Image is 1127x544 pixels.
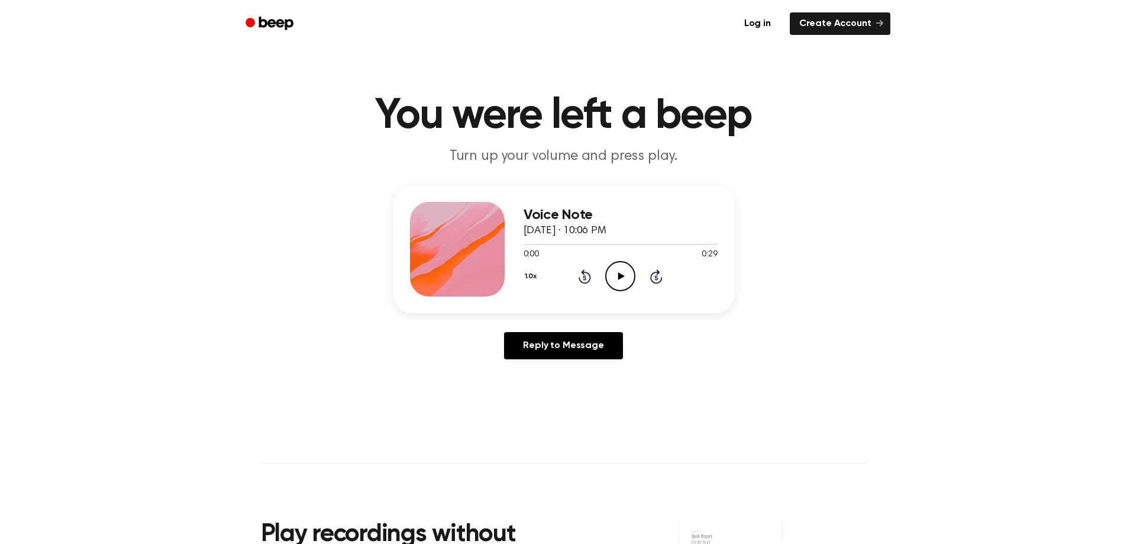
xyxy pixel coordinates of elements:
[524,207,718,223] h3: Voice Note
[524,266,541,287] button: 1.0x
[237,12,304,36] a: Beep
[261,95,867,137] h1: You were left a beep
[732,10,783,37] a: Log in
[702,249,717,261] span: 0:29
[524,249,539,261] span: 0:00
[504,332,622,359] a: Reply to Message
[790,12,890,35] a: Create Account
[524,226,606,236] span: [DATE] · 10:06 PM
[337,147,791,166] p: Turn up your volume and press play.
